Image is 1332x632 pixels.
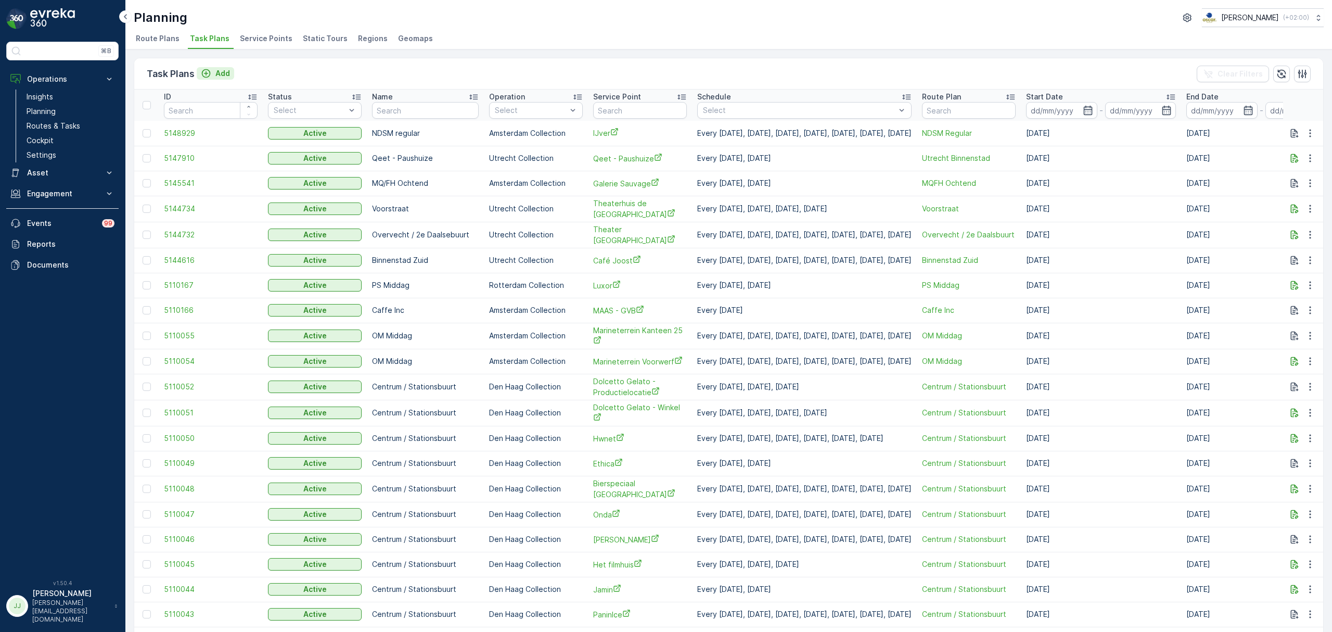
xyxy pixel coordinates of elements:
a: 5110051 [164,408,258,418]
span: Theaterhuis de [GEOGRAPHIC_DATA] [593,198,687,220]
span: Binnenstad Zuid [922,255,1016,266]
button: Active [268,203,362,215]
a: 5110055 [164,331,258,341]
p: ( +02:00 ) [1283,14,1309,22]
a: Cockpit [22,133,119,148]
span: 5110167 [164,280,258,290]
p: Active [303,408,327,418]
td: [DATE] [1021,171,1181,196]
p: MQ/FH Ochtend [372,178,479,188]
p: Reports [27,239,114,249]
div: Toggle Row Selected [143,485,151,493]
span: Qeet - Paushuize [593,153,687,164]
a: Marineterrein Kanteen 25 [593,325,687,347]
p: Active [303,230,327,240]
button: Engagement [6,183,119,204]
p: Active [303,609,327,620]
span: Voorstraat [922,204,1016,214]
td: [DATE] [1021,527,1181,552]
span: Overvecht / 2e Daalsbuurt [922,230,1016,240]
a: Centrum / Stationsbuurt [922,458,1016,469]
a: 5144616 [164,255,258,266]
p: - [1260,104,1263,117]
a: 5110045 [164,559,258,570]
p: Every [DATE], [DATE], [DATE], [DATE], [DATE], [DATE], [DATE] [697,255,912,266]
p: ⌘B [101,47,111,55]
span: Task Plans [190,33,229,44]
p: 99 [104,219,112,227]
td: [DATE] [1021,146,1181,171]
p: Cockpit [27,135,54,146]
span: Theater [GEOGRAPHIC_DATA] [593,224,687,246]
p: Task Plans [147,67,195,81]
p: Status [268,92,292,102]
p: Settings [27,150,56,160]
a: Marineterrein Voorwerf [593,356,687,367]
input: Search [164,102,258,119]
p: Operations [27,74,98,84]
p: Utrecht Collection [489,230,583,240]
p: Planning [134,9,187,26]
span: Caffe Inc [922,305,1016,315]
a: Centrum / Stationsbuurt [922,408,1016,418]
a: 5110052 [164,382,258,392]
div: Toggle Row Selected [143,357,151,365]
p: Every [DATE], [DATE], [DATE], [DATE] [697,204,912,214]
a: PS Middag [922,280,1016,290]
a: 5110166 [164,305,258,315]
a: Het filmhuis [593,559,687,570]
a: Insights [22,90,119,104]
a: Events99 [6,213,119,234]
td: [DATE] [1021,374,1181,400]
div: Toggle Row Selected [143,459,151,467]
td: [DATE] [1021,476,1181,502]
span: Centrum / Stationsbuurt [922,382,1016,392]
a: 5147910 [164,153,258,163]
p: Active [303,509,327,520]
div: JJ [9,598,25,614]
div: Toggle Row Selected [143,610,151,618]
p: Select [495,105,567,116]
a: Reports [6,234,119,255]
a: Theaterhuis de Berenkuil [593,198,687,220]
p: Start Date [1026,92,1063,102]
p: Every [DATE], [DATE], [DATE], [DATE], [DATE], [DATE], [DATE] [697,230,912,240]
span: 5110047 [164,509,258,520]
button: Active [268,152,362,165]
p: Operation [489,92,525,102]
span: Hwnet [593,433,687,444]
span: Luxor [593,280,687,291]
a: Centrum / Stationsbuurt [922,484,1016,494]
a: 5145541 [164,178,258,188]
span: 5110048 [164,484,258,494]
p: Every [DATE] [697,305,912,315]
p: Active [303,305,327,315]
span: Centrum / Stationsbuurt [922,559,1016,570]
td: [DATE] [1021,349,1181,374]
p: Active [303,458,327,469]
a: 5110050 [164,433,258,444]
a: MQFH Ochtend [922,178,1016,188]
p: Schedule [697,92,731,102]
span: Static Tours [303,33,348,44]
a: NDSM Regular [922,128,1016,138]
button: Operations [6,69,119,90]
p: Active [303,559,327,570]
button: Active [268,254,362,267]
a: Onda [593,509,687,520]
a: 5110046 [164,534,258,545]
a: Dolcetto Gelato - Productielocatie [593,376,687,398]
p: ID [164,92,171,102]
a: Routes & Tasks [22,119,119,133]
p: Every [DATE], [DATE] [697,178,912,188]
p: PS Middag [372,280,479,290]
span: Dolcetto Gelato - Winkel [593,402,687,424]
p: Routes & Tasks [27,121,80,131]
p: Insights [27,92,53,102]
